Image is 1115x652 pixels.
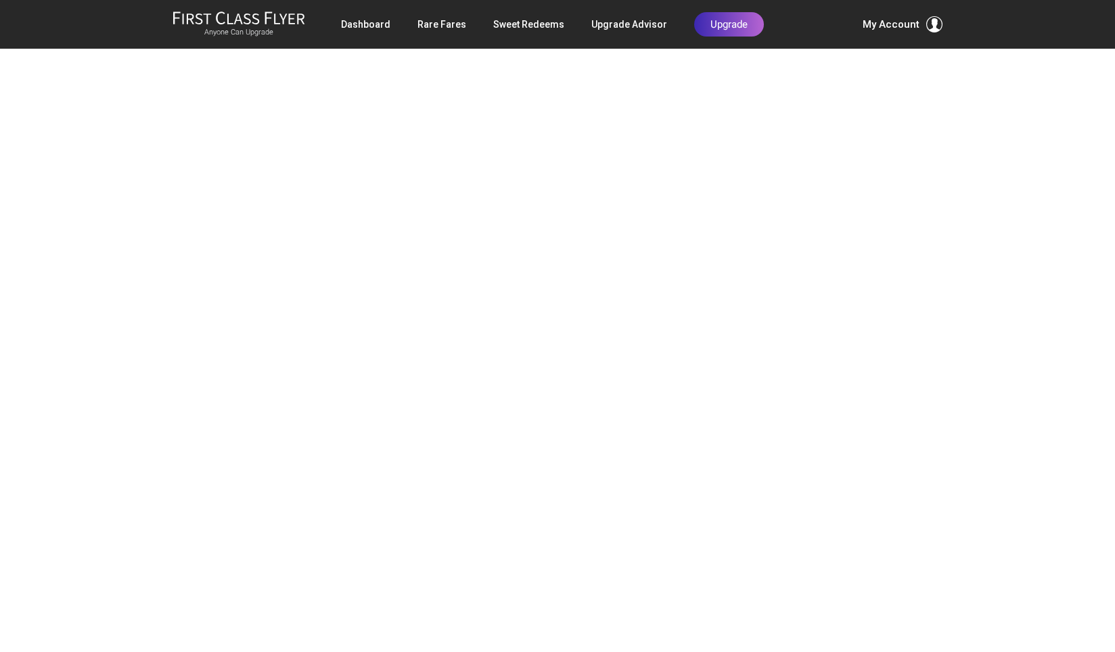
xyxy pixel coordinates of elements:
[173,11,305,25] img: First Class Flyer
[417,12,466,37] a: Rare Fares
[493,12,564,37] a: Sweet Redeems
[341,12,390,37] a: Dashboard
[173,11,305,38] a: First Class FlyerAnyone Can Upgrade
[591,12,667,37] a: Upgrade Advisor
[694,12,764,37] a: Upgrade
[863,16,919,32] span: My Account
[173,28,305,37] small: Anyone Can Upgrade
[863,16,942,32] button: My Account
